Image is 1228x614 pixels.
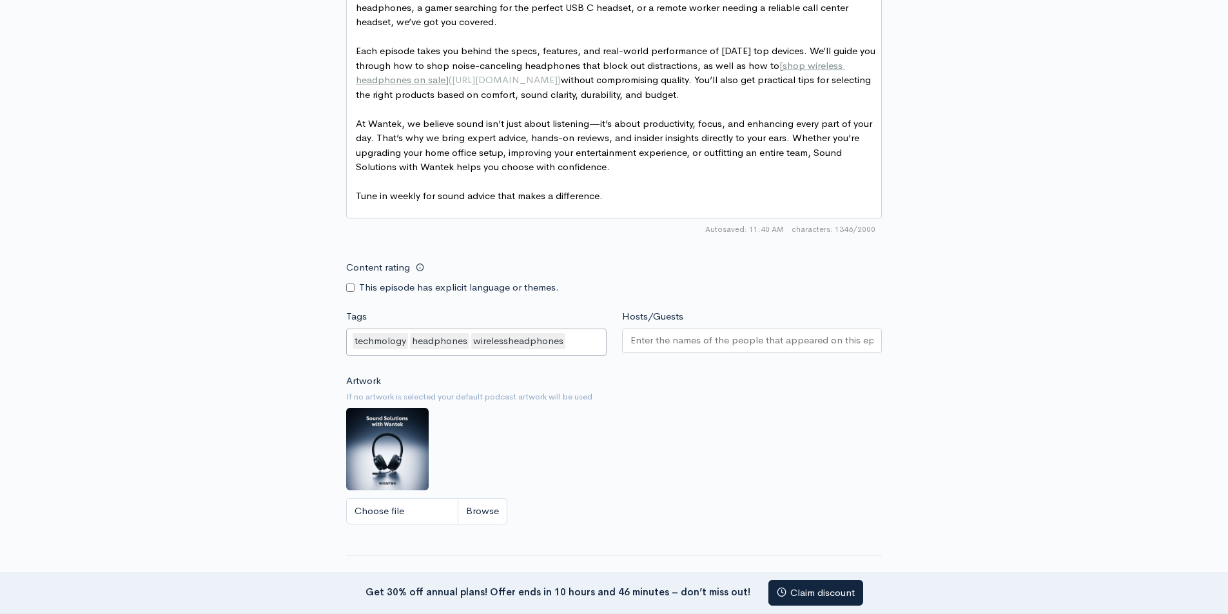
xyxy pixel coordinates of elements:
label: Content rating [346,254,410,281]
span: 1346/2000 [792,224,875,235]
span: At Wantek, we believe sound isn’t just about listening—it’s about productivity, focus, and enhanc... [356,117,875,173]
label: Artwork [346,374,381,389]
div: techmology [353,333,408,349]
span: [ [779,59,783,72]
div: wirelessheadphones [471,333,565,349]
label: This episode has explicit language or themes. [359,280,559,295]
strong: Get 30% off annual plans! Offer ends in 10 hours and 46 minutes – don’t miss out! [365,585,750,597]
small: If no artwork is selected your default podcast artwork will be used [346,390,882,403]
span: ) [558,73,561,86]
label: Tags [346,309,367,324]
a: Claim discount [768,580,863,606]
input: Enter the names of the people that appeared on this episode [630,333,874,348]
span: Autosaved: 11:40 AM [705,224,784,235]
span: Each episode takes you behind the specs, features, and real-world performance of [DATE] top devic... [356,44,878,101]
span: ( [449,73,452,86]
span: [URL][DOMAIN_NAME] [452,73,558,86]
span: ] [445,73,449,86]
span: Tune in weekly for sound advice that makes a difference. [356,189,603,202]
label: Hosts/Guests [622,309,683,324]
div: headphones [410,333,469,349]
